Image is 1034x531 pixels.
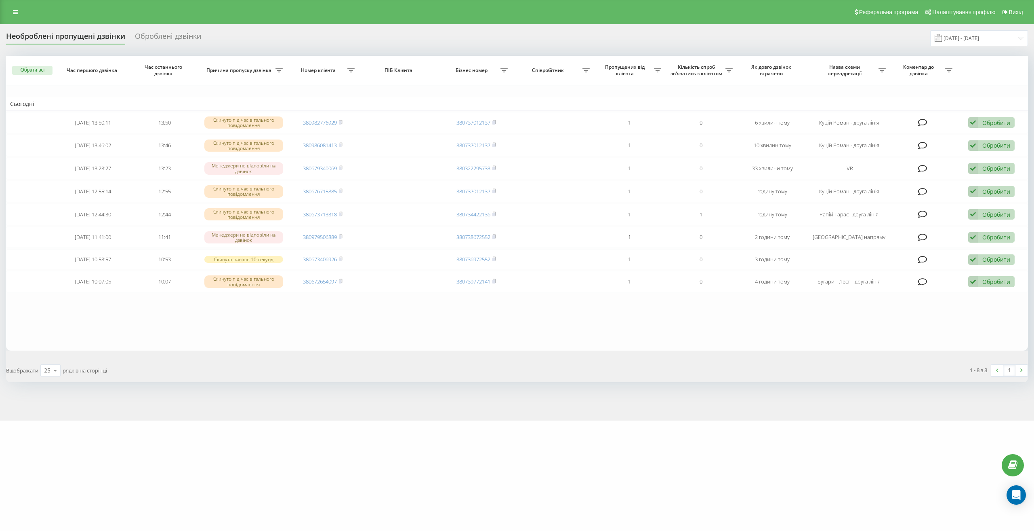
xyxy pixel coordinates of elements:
[1007,485,1026,505] div: Open Intercom Messenger
[456,233,490,241] a: 380738672552
[982,188,1010,195] div: Обробити
[303,211,337,218] a: 380673713318
[594,181,665,202] td: 1
[737,181,808,202] td: годину тому
[456,188,490,195] a: 380737012137
[665,135,737,156] td: 0
[57,112,129,133] td: [DATE] 13:50:11
[812,64,878,76] span: Назва схеми переадресації
[1009,9,1023,15] span: Вихід
[129,135,200,156] td: 13:46
[204,185,283,197] div: Скинуто під час вітального повідомлення
[982,278,1010,286] div: Обробити
[665,112,737,133] td: 0
[6,98,1028,110] td: Сьогодні
[204,140,283,152] div: Скинуто під час вітального повідомлення
[982,233,1010,241] div: Обробити
[594,158,665,179] td: 1
[598,64,654,76] span: Пропущених від клієнта
[669,64,725,76] span: Кількість спроб зв'язатись з клієнтом
[444,67,500,74] span: Бізнес номер
[57,204,129,225] td: [DATE] 12:44:30
[737,158,808,179] td: 33 хвилини тому
[737,112,808,133] td: 6 хвилин тому
[744,64,801,76] span: Як довго дзвінок втрачено
[63,367,107,374] span: рядків на сторінці
[982,142,1010,149] div: Обробити
[665,181,737,202] td: 0
[737,250,808,269] td: 3 години тому
[808,158,890,179] td: IVR
[665,250,737,269] td: 0
[204,162,283,174] div: Менеджери не відповіли на дзвінок
[57,158,129,179] td: [DATE] 13:23:27
[303,188,337,195] a: 380676715885
[456,142,490,149] a: 380737012137
[136,64,193,76] span: Час останнього дзвінка
[456,256,490,263] a: 380736972552
[982,165,1010,172] div: Обробити
[594,112,665,133] td: 1
[737,271,808,292] td: 4 години тому
[204,231,283,243] div: Менеджери не відповіли на дзвінок
[57,135,129,156] td: [DATE] 13:46:02
[129,112,200,133] td: 13:50
[737,135,808,156] td: 10 хвилин тому
[303,165,337,172] a: 380679340069
[456,211,490,218] a: 380734422136
[665,227,737,248] td: 0
[665,271,737,292] td: 0
[57,181,129,202] td: [DATE] 12:55:14
[970,366,987,374] div: 1 - 8 з 8
[57,271,129,292] td: [DATE] 10:07:05
[303,119,337,126] a: 380982776929
[1003,365,1015,376] a: 1
[982,211,1010,218] div: Обробити
[204,256,283,263] div: Скинуто раніше 10 секунд
[129,250,200,269] td: 10:53
[982,119,1010,127] div: Обробити
[665,204,737,225] td: 1
[57,250,129,269] td: [DATE] 10:53:57
[57,227,129,248] td: [DATE] 11:41:00
[303,256,337,263] a: 380673406926
[303,278,337,285] a: 380672654097
[456,165,490,172] a: 380322295733
[291,67,347,74] span: Номер клієнта
[594,250,665,269] td: 1
[594,135,665,156] td: 1
[456,278,490,285] a: 380739772141
[665,158,737,179] td: 0
[129,227,200,248] td: 11:41
[808,227,890,248] td: [GEOGRAPHIC_DATA] напряму
[129,158,200,179] td: 13:23
[808,181,890,202] td: Куцій Роман - друга лінія
[808,204,890,225] td: Рапій Тарас - друга лінія
[129,271,200,292] td: 10:07
[894,64,945,76] span: Коментар до дзвінка
[6,367,38,374] span: Відображати
[204,116,283,129] div: Скинуто під час вітального повідомлення
[204,275,283,288] div: Скинуто під час вітального повідомлення
[204,208,283,220] div: Скинуто під час вітального повідомлення
[982,256,1010,263] div: Обробити
[366,67,433,74] span: ПІБ Клієнта
[859,9,918,15] span: Реферальна програма
[737,227,808,248] td: 2 години тому
[303,233,337,241] a: 380979506889
[129,181,200,202] td: 12:55
[64,67,121,74] span: Час першого дзвінка
[12,66,53,75] button: Обрати всі
[594,271,665,292] td: 1
[808,271,890,292] td: Бугарин Леся - друга лінія
[129,204,200,225] td: 12:44
[516,67,582,74] span: Співробітник
[456,119,490,126] a: 380737012137
[303,142,337,149] a: 380986081413
[135,32,201,44] div: Оброблені дзвінки
[808,112,890,133] td: Куцій Роман - друга лінія
[204,67,275,74] span: Причина пропуску дзвінка
[808,135,890,156] td: Куцій Роман - друга лінія
[932,9,995,15] span: Налаштування профілю
[594,204,665,225] td: 1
